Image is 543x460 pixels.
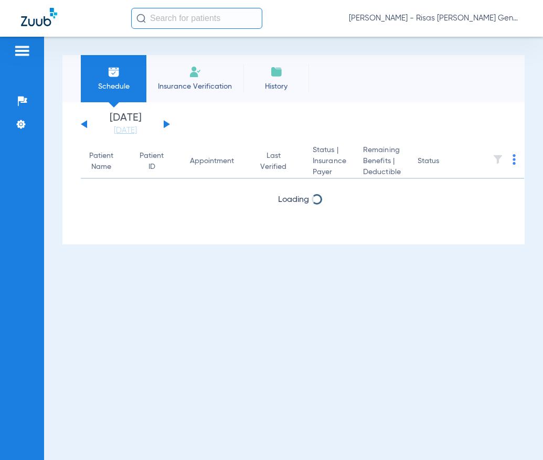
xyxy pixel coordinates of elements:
span: Loading [278,196,309,204]
div: Patient Name [89,151,123,173]
img: History [270,66,283,78]
div: Appointment [190,156,243,167]
div: Patient ID [140,151,173,173]
img: hamburger-icon [14,45,30,57]
div: Patient ID [140,151,164,173]
img: Schedule [108,66,120,78]
img: filter.svg [493,154,503,165]
div: Last Verified [260,151,296,173]
input: Search for patients [131,8,262,29]
a: [DATE] [94,125,157,136]
th: Status | [304,145,355,179]
span: Schedule [89,81,139,92]
span: Insurance Payer [313,156,346,178]
div: Last Verified [260,151,286,173]
span: Deductible [363,167,401,178]
img: Manual Insurance Verification [189,66,201,78]
th: Status [409,145,480,179]
li: [DATE] [94,113,157,136]
img: group-dot-blue.svg [513,154,516,165]
div: Patient Name [89,151,113,173]
div: Appointment [190,156,234,167]
span: [PERSON_NAME] - Risas [PERSON_NAME] General [349,13,522,24]
img: Search Icon [136,14,146,23]
img: Zuub Logo [21,8,57,26]
th: Remaining Benefits | [355,145,409,179]
span: Insurance Verification [154,81,236,92]
span: History [251,81,301,92]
